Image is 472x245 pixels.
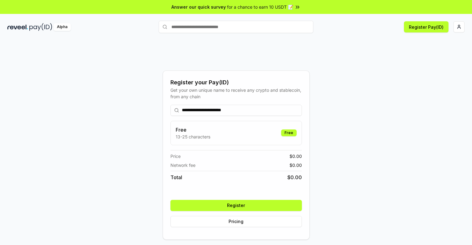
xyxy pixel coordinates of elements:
[54,23,71,31] div: Alpha
[170,174,182,181] span: Total
[404,21,448,32] button: Register Pay(ID)
[170,162,195,168] span: Network fee
[170,200,302,211] button: Register
[170,216,302,227] button: Pricing
[281,129,297,136] div: Free
[176,133,210,140] p: 13-25 characters
[290,162,302,168] span: $ 0.00
[29,23,52,31] img: pay_id
[290,153,302,159] span: $ 0.00
[170,153,181,159] span: Price
[170,87,302,100] div: Get your own unique name to receive any crypto and stablecoin, from any chain
[287,174,302,181] span: $ 0.00
[7,23,28,31] img: reveel_dark
[227,4,293,10] span: for a chance to earn 10 USDT 📝
[170,78,302,87] div: Register your Pay(ID)
[171,4,226,10] span: Answer our quick survey
[176,126,210,133] h3: Free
